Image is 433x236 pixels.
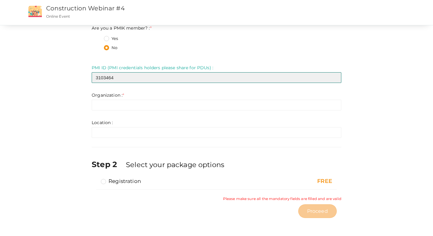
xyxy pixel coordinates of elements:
small: Please make sure all the mandatory fields are filled and are valid [223,196,341,201]
label: No [104,45,117,51]
a: Construction Webinar #4 [46,5,125,12]
label: Organization : [92,92,124,98]
label: Location : [92,120,113,126]
div: FREE [263,177,332,185]
label: Are you a PMIK member? : [92,25,152,31]
label: Yes [104,36,118,42]
img: event2.png [28,6,42,17]
span: Proceed [307,208,328,215]
label: Select your package options [126,160,224,170]
label: Registration [101,177,141,185]
label: PMI ID (PMI credentials holders please share for PDUs) : [92,65,213,71]
p: Online Event [46,14,263,19]
label: Step 2 [92,159,125,170]
button: Proceed [298,204,337,218]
